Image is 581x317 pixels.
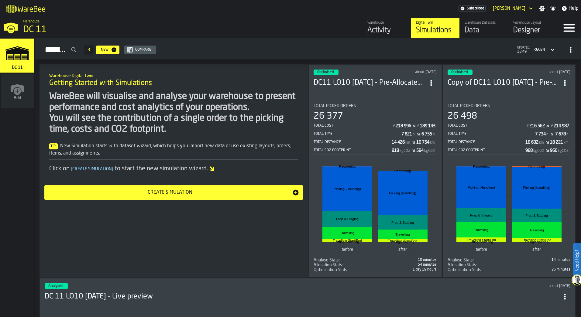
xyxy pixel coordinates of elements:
[534,48,547,52] div: DropdownMenuValue-4
[517,46,530,49] span: updated:
[564,141,569,145] span: km
[124,46,156,54] button: button-Compare
[527,124,529,128] span: €
[416,26,455,35] div: Simulations
[398,247,407,252] text: after
[48,284,63,288] span: Analysed
[314,111,343,122] div: 26 377
[448,268,571,272] span: 25 531
[448,263,508,268] div: Title
[71,167,72,171] span: [
[448,258,571,263] div: stat-Analyse Stats:
[525,140,538,145] div: Stat Value
[448,111,477,122] div: 26 498
[367,21,406,25] div: Warehouse
[448,124,526,128] div: Total Cost
[314,124,392,128] div: Total Cost
[11,65,24,70] span: DC 11
[539,141,544,145] span: km
[45,292,559,302] div: DC 11 LO10 2024-10-07 - Live preview
[442,64,576,278] div: ItemListCard-DashboardItemContainer
[493,6,525,11] div: DropdownMenuValue-Ahmo Smajlovic
[392,140,405,145] div: Stat Value
[416,148,424,153] div: Stat Value
[467,6,484,11] span: Subscribed
[70,167,115,171] span: Create Simulation
[574,244,580,278] label: Need Help?
[362,18,411,38] a: link-to-/wh/i/2e91095d-d0fa-471d-87cf-b9f7f81665fc/feed/
[430,141,435,145] span: km
[314,268,348,272] span: Optimisation Stats:
[416,21,455,25] div: Digital Twin
[314,132,401,136] div: Total Time
[49,91,298,135] div: WareBee will visualise and analyse your warehouse to present performance and cost analytics of yo...
[376,258,436,262] div: 10 minutes
[314,268,374,272] div: Title
[535,132,546,137] div: Stat Value
[490,5,534,12] div: DropdownMenuValue-Ahmo Smajlovic
[448,258,474,263] span: Analyse Stats:
[44,69,303,91] div: title-Getting Started with Simulations
[532,247,541,252] text: after
[536,5,547,12] label: button-toggle-Settings
[314,140,392,144] div: Total Distance
[459,18,508,38] a: link-to-/wh/i/2e91095d-d0fa-471d-87cf-b9f7f81665fc/data
[0,39,34,74] a: link-to-/wh/i/2e91095d-d0fa-471d-87cf-b9f7f81665fc/simulations
[400,149,410,153] span: kgCO2
[23,24,187,35] div: DC 11
[314,78,426,88] div: DC11 LO10 2024-08-14 - Pre-Allocated & Strict Golden Zone
[476,247,487,252] text: before
[510,268,570,272] div: 26 minutes
[424,149,435,153] span: kgCO2
[314,258,374,263] div: Title
[531,46,555,53] div: DropdownMenuValue-4
[376,263,436,267] div: 54 minutes
[314,78,426,88] h3: DC11 LO10 [DATE] - Pre-Allocated & Strict Golden Zone
[314,258,340,263] span: Analyse Stats:
[451,70,468,74] span: Optimised
[314,258,437,263] div: stat-Analyse Stats:
[548,5,559,12] label: button-toggle-Notifications
[367,26,406,35] div: Activity
[459,5,486,12] div: Menu Subscription
[513,26,552,35] div: Designer
[49,142,298,157] div: New Simulation starts with dataset wizard, which helps you import new data or use existing layout...
[566,132,569,137] span: h
[558,149,569,153] span: kgCO2
[317,70,334,74] span: Optimised
[448,70,473,75] div: status-3 2
[40,64,308,278] div: ItemListCard-
[411,18,459,38] a: link-to-/wh/i/2e91095d-d0fa-471d-87cf-b9f7f81665fc/simulations
[448,268,508,272] div: Title
[314,148,392,152] div: Total CO2 Footprint
[533,149,544,153] span: kgCO2
[448,268,571,272] div: stat-Optimisation Stats:
[45,292,559,302] h3: DC 11 LO10 [DATE] - Live preview
[81,45,96,55] div: ButtonLoadMore-Load More-Prev-First-Last
[314,268,437,272] div: stat-Optimisation Stats:
[559,5,581,12] label: button-toggle-Help
[546,132,548,137] span: h
[314,99,437,272] section: card-SimulationDashboardCard-optimised
[448,78,560,88] div: Copy of DC11 LO10 2024-08-14 - Pre-Allocated & Strict Golden Zone
[98,48,111,52] div: New
[314,263,343,268] span: Allocation Stats:
[525,148,533,153] div: Stat Value
[433,132,435,137] span: h
[308,64,442,278] div: ItemListCard-DashboardItemContainer
[550,148,557,153] div: Stat Value
[314,104,437,108] div: Title
[448,78,560,88] h3: Copy of DC11 LO10 [DATE] - Pre-Allocated & Strict Golden Zone
[529,124,545,128] div: Stat Value
[49,78,152,88] span: Getting Started with Simulations
[448,104,571,155] div: stat-Total Picked Orders
[314,104,437,155] div: stat-Total Picked Orders
[88,48,90,52] span: 3
[35,38,581,60] h2: button-Simulations
[448,104,571,108] div: Title
[96,46,119,54] button: button-New
[421,132,432,137] div: Stat Value
[314,268,437,272] span: 2 553 150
